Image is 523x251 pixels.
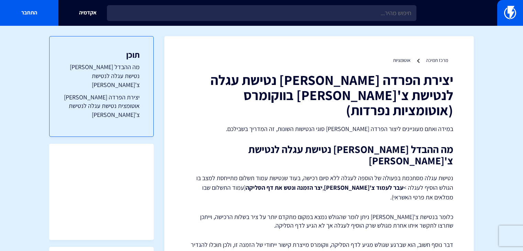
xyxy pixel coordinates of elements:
a: מרכז תמיכה [426,57,448,63]
strong: עבר לעמוד צ'[PERSON_NAME] [324,184,403,192]
a: מה ההבדל [PERSON_NAME] נטישת עגלה לנטישת צ'[PERSON_NAME] [63,63,140,89]
p: במידה ואתם מעוניינים ליצור הפרדה [PERSON_NAME] סוגי הנטישות השונות, זה המדריך בשבילכם. [185,124,453,133]
p: נטישת עגלה מסתכמת בפעולה של הוספה לעגלה ללא סיום רכישה, בעוד שנטישת עמוד תשלום מתייחסת למצב בו הג... [185,173,453,202]
p: כלומר בנטישת צ'[PERSON_NAME] ניתן לומר שהגולש נמצא במקום מתקדם יותר על ציר בשלות הרכישה, וייתכן ש... [185,212,453,230]
h1: יצירת הפרדה [PERSON_NAME] נטישת עגלה לנטישת צ'[PERSON_NAME] בווקומרס (אוטומציות נפרדות) [185,72,453,118]
a: יצירת הפרדה [PERSON_NAME] אוטומצית נטישת עגלה לנטישת צ'[PERSON_NAME] [63,93,140,119]
input: חיפוש מהיר... [107,5,416,21]
h2: מה ההבדל [PERSON_NAME] נטישת עגלה לנטישת צ'[PERSON_NAME] [185,144,453,166]
h3: תוכן [63,50,140,59]
a: אוטומציות [393,57,411,63]
strong: יצר הזמנה ונטש את דף הסליקה [246,184,323,192]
